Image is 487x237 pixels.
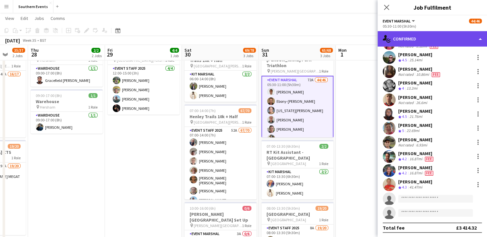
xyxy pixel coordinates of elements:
[398,179,432,185] div: [PERSON_NAME]
[260,51,269,58] span: 31
[398,94,432,100] div: [PERSON_NAME]
[31,42,103,87] app-job-card: 09:00-17:00 (8h)1/1Warehouse Hersham1 RoleWarehouse1/109:00-17:00 (8h)Gracefield [PERSON_NAME]
[425,171,433,176] span: Fee
[398,66,441,72] div: [PERSON_NAME]
[261,149,333,161] h3: RT Kit Assistant - [GEOGRAPHIC_DATA]
[402,156,407,161] span: 4.2
[261,211,333,217] h3: [GEOGRAPHIC_DATA]
[398,80,432,86] div: [PERSON_NAME]
[402,86,404,91] span: 4
[415,72,430,77] div: 10.86mi
[184,211,257,223] h3: [PERSON_NAME][GEOGRAPHIC_DATA] Set Up
[30,51,39,58] span: 28
[242,223,251,228] span: 1 Role
[190,206,216,211] span: 10:00-16:00 (6h)
[31,112,103,134] app-card-role: Warehouse1/109:00-17:00 (8h)[PERSON_NAME]
[194,64,242,68] span: [GEOGRAPHIC_DATA][PERSON_NAME]
[320,53,332,58] div: 3 Jobs
[32,14,47,22] a: Jobs
[184,114,257,119] h3: Henley Trails 10k + Half
[5,15,14,21] span: View
[398,72,415,77] div: Not rated
[261,42,333,137] app-job-card: Updated05:30-11:00 (5h30m)44/46[PERSON_NAME] Park Triathlon [PERSON_NAME][GEOGRAPHIC_DATA]1 RoleE...
[243,48,256,53] span: 69/78
[40,105,55,110] span: Hersham
[337,51,347,58] span: 1
[430,72,441,77] div: Crew has different fees then in role
[11,155,21,160] span: 1 Role
[319,69,328,74] span: 1 Role
[89,93,98,98] span: 1/1
[88,105,98,110] span: 1 Role
[402,114,407,119] span: 4.5
[261,140,333,199] app-job-card: 07:00-13:30 (6h30m)2/2RT Kit Assistant - [GEOGRAPHIC_DATA] [GEOGRAPHIC_DATA]1 RoleKit Marshal2/20...
[242,64,251,68] span: 1 Role
[271,217,306,222] span: [GEOGRAPHIC_DATA]
[456,224,477,231] div: £3 414.32
[3,14,17,22] a: View
[271,161,306,166] span: [GEOGRAPHIC_DATA]
[31,89,103,134] app-job-card: 09:00-17:00 (8h)1/1Warehouse Hersham1 RoleWarehouse1/109:00-17:00 (8h)[PERSON_NAME]
[402,57,407,62] span: 4.5
[13,0,53,13] button: Southern Events
[170,53,179,58] div: 1 Job
[415,100,428,105] div: 26.6mi
[184,104,257,199] div: 07:00-14:00 (7h)67/70Henley Trails 10k + Half [GEOGRAPHIC_DATA][PERSON_NAME]1 RoleEvent Staff 202...
[424,171,435,176] div: Crew has different fees then in role
[432,72,440,77] span: Fee
[320,48,333,53] span: 65/68
[398,165,435,171] div: [PERSON_NAME]
[183,51,192,58] span: 30
[398,100,415,105] div: Not rated
[383,24,482,29] div: 05:30-11:00 (5h30m)
[315,206,328,211] span: 19/20
[21,15,28,21] span: Edit
[170,48,179,53] span: 4/4
[18,14,31,22] a: Edit
[398,52,432,57] div: [PERSON_NAME]
[5,37,20,44] div: [DATE]
[319,217,328,222] span: 1 Role
[92,53,102,58] div: 2 Jobs
[184,47,192,53] span: Sat
[405,128,421,134] div: 22.69mi
[108,65,180,115] app-card-role: Event Staff 20254/412:00-15:00 (3h)[PERSON_NAME][PERSON_NAME][PERSON_NAME][PERSON_NAME]
[13,53,25,58] div: 2 Jobs
[383,19,411,23] span: Event Marshal
[398,143,415,147] div: Not rated
[402,185,407,189] span: 4.3
[398,122,432,128] div: [PERSON_NAME]
[184,71,257,102] app-card-role: Kit Marshal2/206:00-14:00 (8h)[PERSON_NAME][PERSON_NAME]
[405,86,419,91] div: 13.2mi
[408,156,424,162] div: 16.87mi
[242,206,251,211] span: 0/6
[319,144,328,149] span: 2/2
[242,120,251,125] span: 1 Role
[51,15,65,21] span: Comms
[107,51,113,58] span: 29
[194,120,242,125] span: [GEOGRAPHIC_DATA][PERSON_NAME]
[469,19,482,23] span: 44/46
[378,31,487,47] div: Confirmed
[12,48,25,53] span: 35/37
[184,42,257,102] div: 06:00-14:00 (8h)2/2RT Kit Assistant - Henley Trails 10k + Half [GEOGRAPHIC_DATA][PERSON_NAME]1 Ro...
[383,19,416,23] button: Event Marshal
[408,57,424,63] div: 25.14mi
[31,65,103,87] app-card-role: Warehouse1/109:00-17:00 (8h)Gracefield [PERSON_NAME]
[319,161,328,166] span: 1 Role
[398,108,432,114] div: [PERSON_NAME]
[402,171,407,175] span: 4.2
[378,3,487,12] h3: Job Fulfilment
[383,224,405,231] div: Total fee
[48,14,68,22] a: Comms
[190,108,216,113] span: 07:00-14:00 (7h)
[108,42,180,115] div: 12:00-15:00 (3h)4/4Henley Trails set up [GEOGRAPHIC_DATA][PERSON_NAME]1 RoleEvent Staff 20254/412...
[261,57,333,68] h3: [PERSON_NAME] Park Triathlon
[261,47,269,53] span: Sun
[267,206,300,211] span: 08:00-13:30 (5h30m)
[34,15,44,21] span: Jobs
[398,137,432,143] div: [PERSON_NAME]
